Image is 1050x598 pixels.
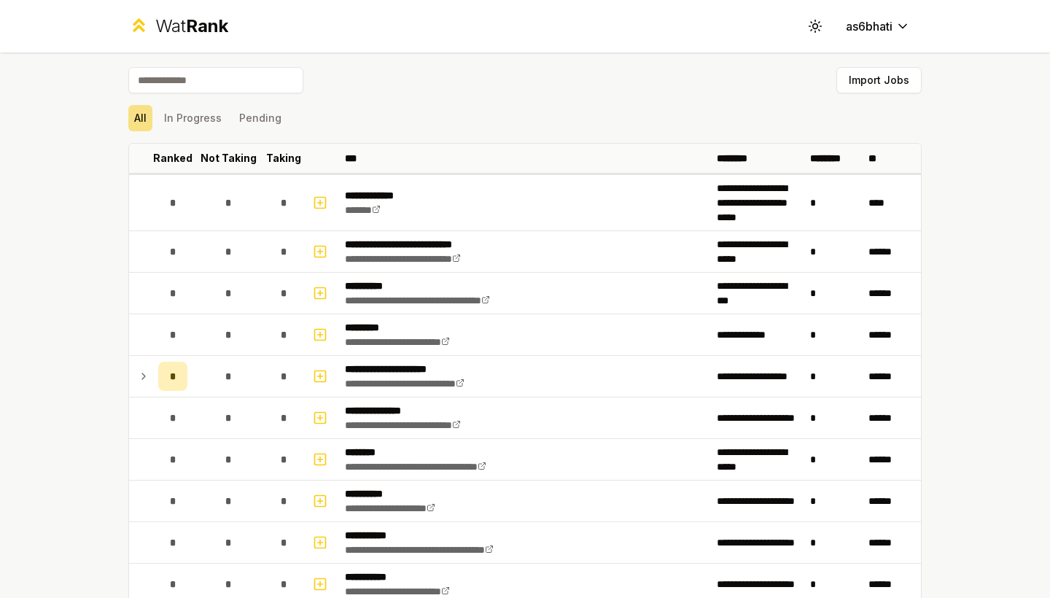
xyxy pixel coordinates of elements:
[155,15,228,38] div: Wat
[128,105,152,131] button: All
[128,15,228,38] a: WatRank
[186,15,228,36] span: Rank
[201,151,257,166] p: Not Taking
[836,67,922,93] button: Import Jobs
[846,18,892,35] span: as6bhati
[153,151,192,166] p: Ranked
[158,105,227,131] button: In Progress
[266,151,301,166] p: Taking
[233,105,287,131] button: Pending
[834,13,922,39] button: as6bhati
